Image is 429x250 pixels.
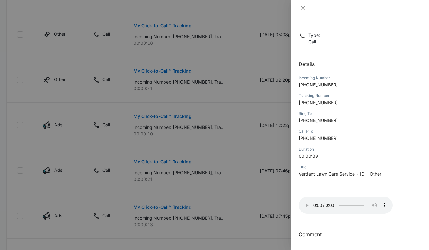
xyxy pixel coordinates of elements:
[10,16,15,21] img: website_grey.svg
[24,37,56,41] div: Domain Overview
[301,5,306,10] span: close
[299,82,338,87] span: [PHONE_NUMBER]
[299,5,307,11] button: Close
[299,164,421,170] div: Title
[17,36,22,41] img: tab_domain_overview_orange.svg
[299,135,338,141] span: [PHONE_NUMBER]
[299,129,421,134] div: Caller Id
[299,93,421,99] div: Tracking Number
[299,75,421,81] div: Incoming Number
[299,118,338,123] span: [PHONE_NUMBER]
[299,100,338,105] span: [PHONE_NUMBER]
[299,231,421,238] h3: Comment
[299,60,421,68] h2: Details
[308,38,320,45] p: Call
[299,171,381,176] span: Verdant Lawn Care Service - ID - Other
[69,37,106,41] div: Keywords by Traffic
[16,16,69,21] div: Domain: [DOMAIN_NAME]
[62,36,67,41] img: tab_keywords_by_traffic_grey.svg
[299,111,421,116] div: Ring To
[308,32,320,38] p: Type :
[18,10,31,15] div: v 4.0.25
[299,146,421,152] div: Duration
[299,197,393,214] audio: Your browser does not support the audio tag.
[299,153,318,159] span: 00:00:39
[10,10,15,15] img: logo_orange.svg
